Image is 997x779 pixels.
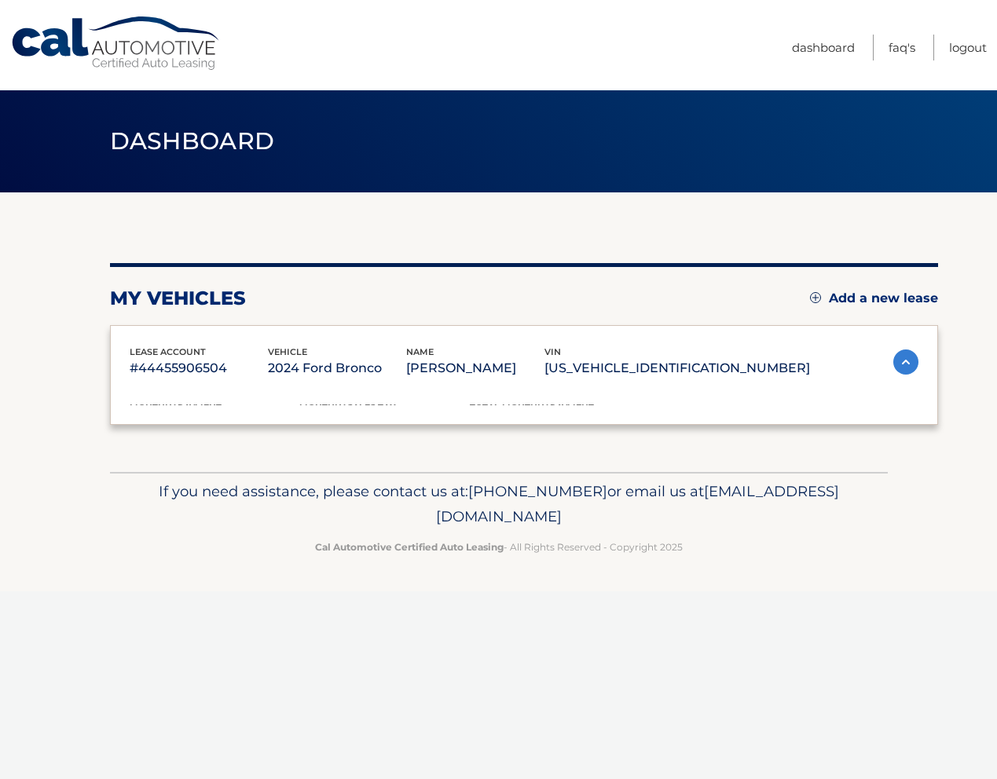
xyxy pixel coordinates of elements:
img: accordion-active.svg [893,349,918,375]
p: - All Rights Reserved - Copyright 2025 [120,539,878,555]
span: name [406,346,434,357]
span: [PHONE_NUMBER] [468,482,607,500]
span: Total Monthly Payment [470,402,594,413]
p: #44455906504 [130,357,268,379]
span: vin [544,346,561,357]
img: add.svg [810,292,821,303]
a: Add a new lease [810,291,938,306]
p: [US_VEHICLE_IDENTIFICATION_NUMBER] [544,357,810,379]
p: 2024 Ford Bronco [268,357,406,379]
strong: Cal Automotive Certified Auto Leasing [315,541,504,553]
p: If you need assistance, please contact us at: or email us at [120,479,878,529]
span: [EMAIL_ADDRESS][DOMAIN_NAME] [436,482,839,525]
span: Monthly Payment [130,402,222,413]
a: Cal Automotive [10,16,222,71]
span: Monthly sales Tax [299,402,396,413]
span: Dashboard [110,126,275,155]
p: [PERSON_NAME] [406,357,544,379]
span: lease account [130,346,206,357]
a: Dashboard [792,35,855,60]
a: FAQ's [889,35,915,60]
span: vehicle [268,346,307,357]
h2: my vehicles [110,287,246,310]
a: Logout [949,35,987,60]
